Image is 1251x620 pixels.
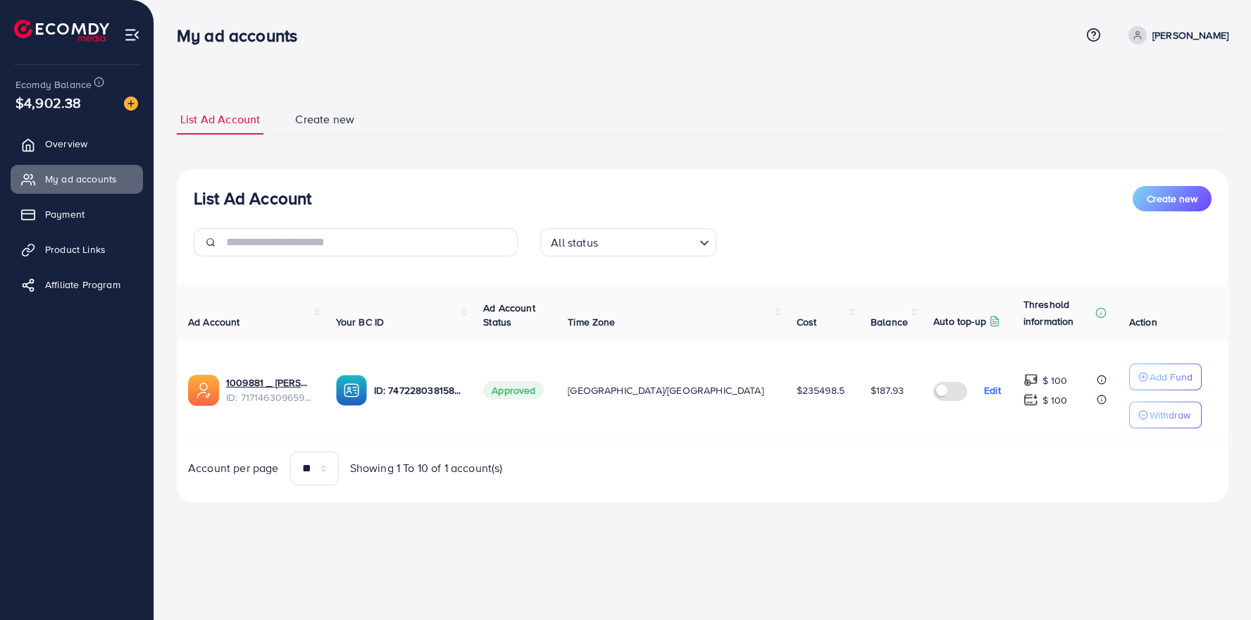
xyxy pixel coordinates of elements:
[540,228,716,256] div: Search for option
[1129,402,1202,428] button: Withdraw
[602,230,694,253] input: Search for option
[1150,407,1190,423] p: Withdraw
[1152,27,1228,44] p: [PERSON_NAME]
[194,188,311,209] h3: List Ad Account
[45,207,85,221] span: Payment
[1133,186,1212,211] button: Create new
[350,460,503,476] span: Showing 1 To 10 of 1 account(s)
[45,278,120,292] span: Affiliate Program
[15,77,92,92] span: Ecomdy Balance
[797,383,845,397] span: $235498.5
[124,27,140,43] img: menu
[188,460,279,476] span: Account per page
[188,315,240,329] span: Ad Account
[124,97,138,111] img: image
[1042,372,1068,389] p: $ 100
[1123,26,1228,44] a: [PERSON_NAME]
[180,111,260,128] span: List Ad Account
[483,381,544,399] span: Approved
[933,313,986,330] p: Auto top-up
[1023,392,1038,407] img: top-up amount
[1150,368,1193,385] p: Add Fund
[548,232,601,253] span: All status
[188,375,219,406] img: ic-ads-acc.e4c84228.svg
[226,376,313,390] a: 1009881 _ [PERSON_NAME] New
[15,92,81,113] span: $4,902.38
[177,25,309,46] h3: My ad accounts
[11,235,143,263] a: Product Links
[226,376,313,404] div: <span class='underline'>1009881 _ Qasim Naveed New</span></br>7171463096597299201
[1023,296,1093,330] p: Threshold information
[984,382,1001,399] p: Edit
[871,315,908,329] span: Balance
[1042,392,1068,409] p: $ 100
[14,20,109,42] img: logo
[374,382,461,399] p: ID: 7472280381585227777
[11,130,143,158] a: Overview
[568,383,764,397] span: [GEOGRAPHIC_DATA]/[GEOGRAPHIC_DATA]
[1147,192,1197,206] span: Create new
[226,390,313,404] span: ID: 7171463096597299201
[1129,364,1202,390] button: Add Fund
[45,137,87,151] span: Overview
[1023,373,1038,387] img: top-up amount
[336,375,367,406] img: ic-ba-acc.ded83a64.svg
[11,165,143,193] a: My ad accounts
[797,315,817,329] span: Cost
[295,111,354,128] span: Create new
[11,200,143,228] a: Payment
[11,271,143,299] a: Affiliate Program
[336,315,385,329] span: Your BC ID
[45,242,106,256] span: Product Links
[1129,315,1157,329] span: Action
[568,315,615,329] span: Time Zone
[483,301,535,329] span: Ad Account Status
[45,172,117,186] span: My ad accounts
[871,383,904,397] span: $187.93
